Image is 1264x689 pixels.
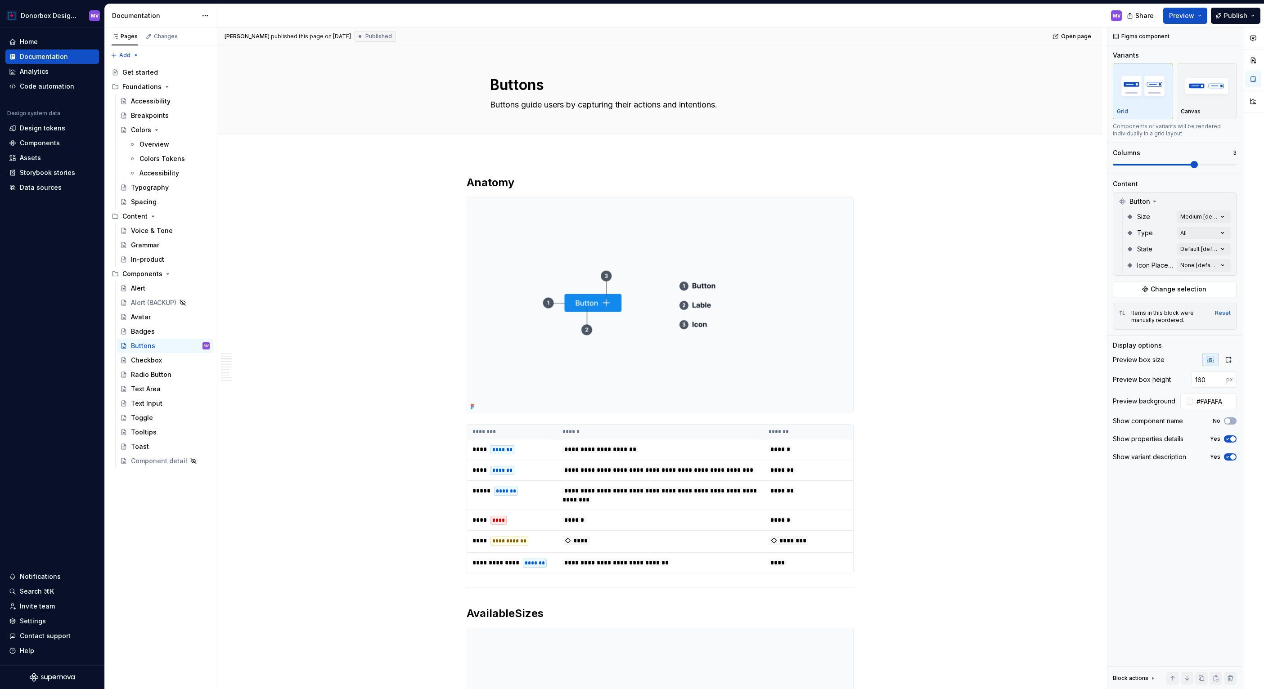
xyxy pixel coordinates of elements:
a: Accessibility [125,166,213,180]
div: Home [20,37,38,46]
a: Voice & Tone [117,224,213,238]
span: Size [1137,212,1150,221]
a: Radio Button [117,367,213,382]
img: 7c405468-b62c-4bd7-a259-cc271521575f.png [467,197,853,413]
div: Design system data [7,110,60,117]
p: 3 [1233,149,1237,157]
textarea: Buttons guide users by capturing their actions and intentions. [488,98,828,112]
div: Checkbox [131,356,162,365]
button: Add [108,49,142,62]
div: Foundations [108,80,213,94]
button: Preview [1163,8,1207,24]
div: Accessibility [139,169,179,178]
a: Avatar [117,310,213,324]
div: Block actions [1113,675,1148,682]
button: Notifications [5,569,99,584]
div: Invite team [20,602,55,611]
a: In-product [117,252,213,267]
span: Button [1129,197,1150,206]
div: Preview background [1113,397,1175,406]
div: MV [91,12,99,19]
label: No [1213,417,1220,425]
a: Components [5,136,99,150]
p: Canvas [1181,108,1201,115]
span: [PERSON_NAME] [225,33,270,40]
div: Data sources [20,183,62,192]
a: Data sources [5,180,99,195]
span: State [1137,245,1152,254]
a: Invite team [5,599,99,613]
div: Changes [154,33,178,40]
div: Component detail [131,456,187,465]
div: Buttons [131,341,155,350]
div: All [1180,229,1187,237]
svg: Supernova Logo [30,673,75,682]
a: Assets [5,151,99,165]
div: Donorbox Design System [21,11,78,20]
button: Help [5,644,99,658]
a: Badges [117,324,213,339]
button: Reset [1215,309,1231,317]
button: placeholderCanvas [1177,63,1237,119]
div: In-product [131,255,164,264]
a: Text Input [117,396,213,411]
div: Pages [112,33,138,40]
a: Accessibility [117,94,213,108]
div: Preview box height [1113,375,1171,384]
div: Medium [default] [1180,213,1218,220]
div: Typography [131,183,169,192]
div: Components [20,139,60,148]
div: Analytics [20,67,49,76]
button: Share [1122,8,1160,24]
a: Overview [125,137,213,152]
a: Get started [108,65,213,80]
div: Default [default] [1180,246,1218,253]
a: Home [5,35,99,49]
div: Get started [122,68,158,77]
a: Text Area [117,382,213,396]
span: Share [1135,11,1154,20]
a: Alert (BACKUP) [117,295,213,310]
a: Tooltips [117,425,213,439]
img: placeholder [1117,69,1169,102]
span: Icon Placement [1137,261,1173,270]
a: Storybook stories [5,166,99,180]
div: Components [122,269,162,278]
div: Alert (BACKUP) [131,298,176,307]
div: Design tokens [20,124,65,133]
div: Variants [1113,51,1139,60]
span: Change selection [1151,285,1206,294]
a: Colors Tokens [125,152,213,166]
a: Component detail [117,454,213,468]
div: Code automation [20,82,74,91]
div: MV [1113,12,1120,19]
div: Content [108,209,213,224]
div: Notifications [20,572,61,581]
label: Yes [1210,435,1220,443]
h2: Sizes [467,606,854,621]
div: Badges [131,327,155,336]
a: Analytics [5,64,99,79]
span: Type [1137,228,1153,237]
div: Documentation [20,52,68,61]
div: Search ⌘K [20,587,54,596]
span: Add [119,52,130,59]
button: placeholderGrid [1113,63,1173,119]
div: Page tree [108,65,213,468]
img: placeholder [1181,69,1233,102]
textarea: Buttons [488,74,828,96]
a: Open page [1050,30,1095,43]
div: Components or variants will be rendered individually in a grid layout [1113,123,1237,137]
a: Colors [117,123,213,137]
div: Accessibility [131,97,171,106]
div: Settings [20,617,46,626]
span: Publish [1224,11,1247,20]
a: Settings [5,614,99,628]
div: Content [122,212,148,221]
div: Foundations [122,82,162,91]
div: Voice & Tone [131,226,173,235]
div: Assets [20,153,41,162]
div: Toggle [131,413,153,422]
